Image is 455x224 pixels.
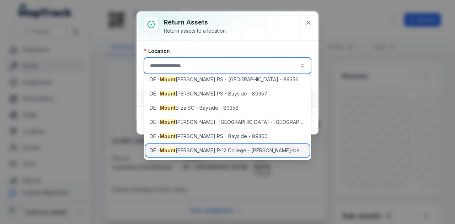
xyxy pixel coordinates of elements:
span: Mount [160,76,176,82]
span: DE - [PERSON_NAME] PS - Bayside - 89357 [150,90,267,97]
h3: Return assets [164,17,227,27]
button: Assets1 [137,92,318,106]
span: Mount [160,133,176,139]
span: Mount [160,105,176,111]
span: DE - [PERSON_NAME] PS - Bayside - 89360 [150,133,268,140]
span: Mount [160,91,176,97]
label: Location [144,48,170,55]
span: DE - [PERSON_NAME] PS - [GEOGRAPHIC_DATA] - 89356 [150,76,299,83]
span: DE - [PERSON_NAME] -[GEOGRAPHIC_DATA] - [GEOGRAPHIC_DATA] - 89359 [150,119,306,126]
span: DE - [PERSON_NAME] P-12 College - [PERSON_NAME]-bek - 89103 [150,147,306,154]
span: DE - Eliza SC - Bayside - 89358 [150,104,239,111]
span: Mount [160,119,176,125]
span: Mount [160,147,176,153]
div: Return assets to a location. [164,27,227,34]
